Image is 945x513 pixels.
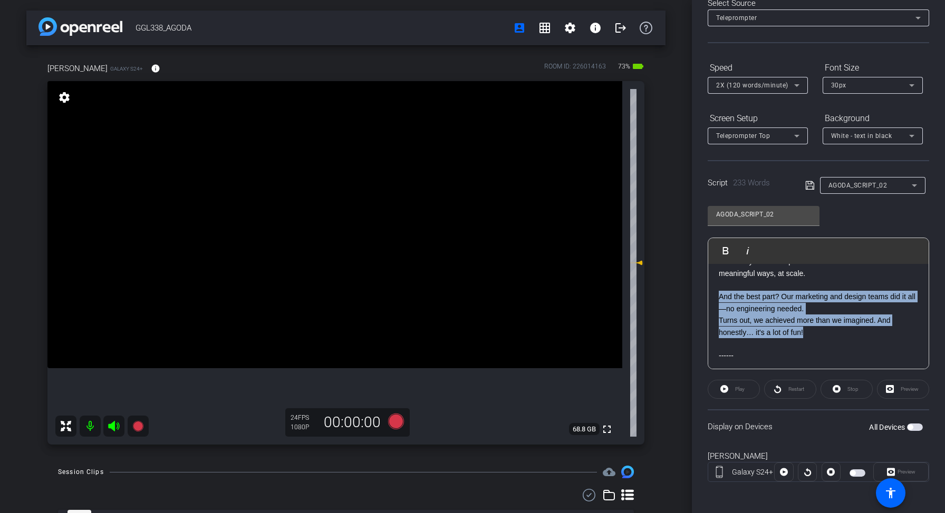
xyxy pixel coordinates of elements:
div: [PERSON_NAME] [708,450,929,462]
mat-icon: fullscreen [601,423,613,436]
div: Background [823,110,923,127]
span: 233 Words [733,178,770,188]
span: Galaxy S24+ [110,65,143,73]
div: Screen Setup [708,110,808,127]
mat-icon: settings [564,22,576,34]
mat-icon: info [589,22,602,34]
span: Teleprompter [716,14,757,22]
mat-icon: settings [57,91,72,104]
span: 2X (120 words/minute) [716,82,788,89]
span: FPS [298,414,309,421]
span: White - text in black [831,132,892,140]
div: Galaxy S24+ [730,467,775,478]
span: Teleprompter Top [716,132,770,140]
mat-icon: accessibility [884,487,897,499]
span: AGODA_SCRIPT_02 [828,182,888,189]
mat-icon: logout [614,22,627,34]
div: Script [708,177,790,189]
div: 1080P [291,423,317,431]
div: Session Clips [58,467,104,477]
input: Title [716,208,811,221]
label: All Devices [869,422,907,432]
span: GGL338_AGODA [136,17,507,38]
div: Display on Devices [708,409,929,443]
div: 24 [291,413,317,422]
span: 68.8 GB [569,423,600,436]
mat-icon: account_box [513,22,526,34]
p: Turns out, we achieved more than we imagined. And honestly… it's a lot of fun! [719,314,918,338]
div: Font Size [823,59,923,77]
mat-icon: cloud_upload [603,466,615,478]
p: ------ [719,350,918,361]
mat-icon: info [151,64,160,73]
div: 00:00:00 [317,413,388,431]
mat-icon: 0 dB [630,256,643,269]
div: Speed [708,59,808,77]
span: [PERSON_NAME] [47,63,108,74]
mat-icon: grid_on [538,22,551,34]
img: app-logo [38,17,122,36]
span: 73% [616,58,632,75]
span: 30px [831,82,846,89]
div: ROOM ID: 226014163 [544,62,606,77]
p: And the best part? Our marketing and design teams did it all—no engineering needed. [719,291,918,314]
img: Session clips [621,466,634,478]
span: Destinations for your clips [603,466,615,478]
mat-icon: battery_std [632,60,644,73]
